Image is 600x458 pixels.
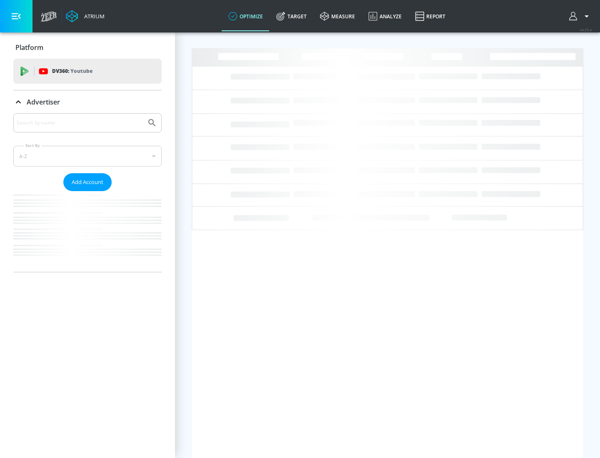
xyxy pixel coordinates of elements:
div: A-Z [13,146,162,167]
p: Platform [15,43,43,52]
div: Atrium [81,12,105,20]
input: Search by name [17,117,143,128]
button: Add Account [63,173,112,191]
span: v 4.25.4 [580,27,592,32]
div: DV360: Youtube [13,59,162,84]
a: Target [270,1,313,31]
a: optimize [222,1,270,31]
p: Youtube [70,67,92,75]
div: Advertiser [13,90,162,114]
div: Platform [13,36,162,59]
a: Analyze [362,1,408,31]
p: DV360: [52,67,92,76]
label: Sort By [24,143,42,148]
a: measure [313,1,362,31]
a: Report [408,1,452,31]
div: Advertiser [13,113,162,272]
p: Advertiser [27,97,60,107]
nav: list of Advertiser [13,191,162,272]
a: Atrium [66,10,105,22]
span: Add Account [72,177,103,187]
